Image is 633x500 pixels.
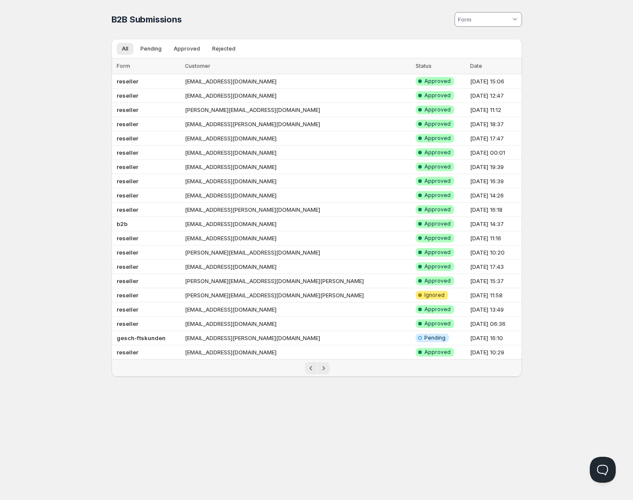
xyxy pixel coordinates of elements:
[117,149,138,156] b: reseller
[117,178,138,185] b: reseller
[305,362,317,374] button: Previous
[182,345,413,360] td: [EMAIL_ADDRESS][DOMAIN_NAME]
[117,78,138,85] b: reseller
[468,231,522,245] td: [DATE] 11:16
[117,263,138,270] b: reseller
[424,163,451,170] span: Approved
[424,178,451,185] span: Approved
[117,192,138,199] b: reseller
[424,206,451,213] span: Approved
[182,231,413,245] td: [EMAIL_ADDRESS][DOMAIN_NAME]
[117,334,165,341] b: gesch-ftskunden
[182,217,413,231] td: [EMAIL_ADDRESS][DOMAIN_NAME]
[117,220,127,227] b: b2b
[468,274,522,288] td: [DATE] 15:37
[182,274,413,288] td: [PERSON_NAME][EMAIL_ADDRESS][DOMAIN_NAME][PERSON_NAME]
[590,457,616,483] iframe: Help Scout Beacon - Open
[424,277,451,284] span: Approved
[185,63,210,69] span: Customer
[117,235,138,242] b: reseller
[424,349,451,356] span: Approved
[182,203,413,217] td: [EMAIL_ADDRESS][PERSON_NAME][DOMAIN_NAME]
[468,188,522,203] td: [DATE] 14:26
[468,217,522,231] td: [DATE] 14:37
[182,317,413,331] td: [EMAIL_ADDRESS][DOMAIN_NAME]
[117,320,138,327] b: reseller
[182,146,413,160] td: [EMAIL_ADDRESS][DOMAIN_NAME]
[117,249,138,256] b: reseller
[424,334,445,341] span: Pending
[457,13,511,26] input: Form
[468,303,522,317] td: [DATE] 13:49
[468,146,522,160] td: [DATE] 00:01
[468,203,522,217] td: [DATE] 16:18
[182,89,413,103] td: [EMAIL_ADDRESS][DOMAIN_NAME]
[468,345,522,360] td: [DATE] 10:29
[117,306,138,313] b: reseller
[468,174,522,188] td: [DATE] 16:39
[117,277,138,284] b: reseller
[424,135,451,142] span: Approved
[182,117,413,131] td: [EMAIL_ADDRESS][PERSON_NAME][DOMAIN_NAME]
[424,220,451,227] span: Approved
[117,206,138,213] b: reseller
[424,235,451,242] span: Approved
[468,131,522,146] td: [DATE] 17:47
[182,260,413,274] td: [EMAIL_ADDRESS][DOMAIN_NAME]
[416,63,432,69] span: Status
[468,260,522,274] td: [DATE] 17:43
[424,78,451,85] span: Approved
[468,331,522,345] td: [DATE] 16:10
[424,263,451,270] span: Approved
[468,160,522,174] td: [DATE] 19:39
[424,320,451,327] span: Approved
[424,106,451,113] span: Approved
[182,160,413,174] td: [EMAIL_ADDRESS][DOMAIN_NAME]
[468,288,522,303] td: [DATE] 11:58
[117,106,138,113] b: reseller
[182,174,413,188] td: [EMAIL_ADDRESS][DOMAIN_NAME]
[318,362,330,374] button: Next
[117,292,138,299] b: reseller
[182,103,413,117] td: [PERSON_NAME][EMAIL_ADDRESS][DOMAIN_NAME]
[182,331,413,345] td: [EMAIL_ADDRESS][PERSON_NAME][DOMAIN_NAME]
[424,192,451,199] span: Approved
[122,45,128,52] span: All
[117,92,138,99] b: reseller
[468,117,522,131] td: [DATE] 18:37
[468,317,522,331] td: [DATE] 06:36
[468,245,522,260] td: [DATE] 10:20
[117,163,138,170] b: reseller
[468,103,522,117] td: [DATE] 11:12
[424,121,451,127] span: Approved
[140,45,162,52] span: Pending
[424,292,445,299] span: Ignored
[212,45,235,52] span: Rejected
[117,135,138,142] b: reseller
[468,74,522,89] td: [DATE] 15:06
[468,89,522,103] td: [DATE] 12:47
[182,131,413,146] td: [EMAIL_ADDRESS][DOMAIN_NAME]
[117,121,138,127] b: reseller
[470,63,482,69] span: Date
[424,249,451,256] span: Approved
[424,149,451,156] span: Approved
[424,306,451,313] span: Approved
[117,63,130,69] span: Form
[111,14,182,25] span: B2B Submissions
[182,245,413,260] td: [PERSON_NAME][EMAIL_ADDRESS][DOMAIN_NAME]
[174,45,200,52] span: Approved
[182,288,413,303] td: [PERSON_NAME][EMAIL_ADDRESS][DOMAIN_NAME][PERSON_NAME]
[182,188,413,203] td: [EMAIL_ADDRESS][DOMAIN_NAME]
[424,92,451,99] span: Approved
[111,359,522,377] nav: Pagination
[182,74,413,89] td: [EMAIL_ADDRESS][DOMAIN_NAME]
[117,349,138,356] b: reseller
[182,303,413,317] td: [EMAIL_ADDRESS][DOMAIN_NAME]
